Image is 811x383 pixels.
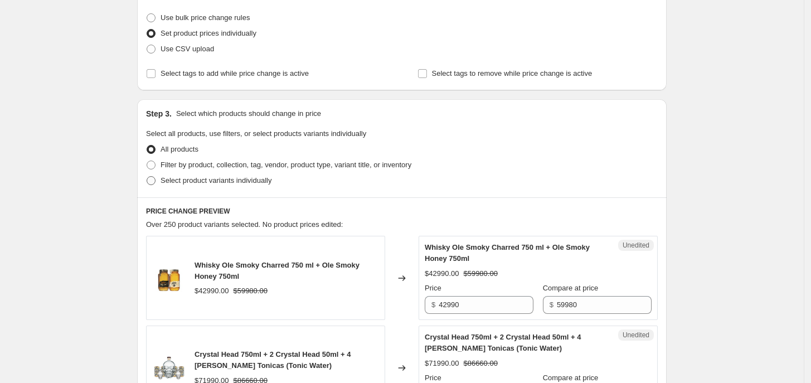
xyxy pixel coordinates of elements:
[425,243,590,263] span: Whisky Ole Smoky Charred 750 ml + Ole Smoky Honey 750ml
[195,285,229,297] div: $42990.00
[623,241,649,250] span: Unedited
[195,261,360,280] span: Whisky Ole Smoky Charred 750 ml + Ole Smoky Honey 750ml
[161,69,309,77] span: Select tags to add while price change is active
[152,261,186,295] img: Whisky-honey-charred_80x.jpg
[161,161,411,169] span: Filter by product, collection, tag, vendor, product type, variant title, or inventory
[463,358,497,369] strike: $86660.00
[176,108,321,119] p: Select which products should change in price
[146,129,366,138] span: Select all products, use filters, or select products variants individually
[161,29,256,37] span: Set product prices individually
[463,268,497,279] strike: $59980.00
[425,268,459,279] div: $42990.00
[195,350,351,370] span: Crystal Head 750ml + 2 Crystal Head 50ml + 4 [PERSON_NAME] Tonicas (Tonic Water)
[425,374,441,382] span: Price
[146,207,658,216] h6: PRICE CHANGE PREVIEW
[146,220,343,229] span: Over 250 product variants selected. No product prices edited:
[161,13,250,22] span: Use bulk price change rules
[425,333,581,352] span: Crystal Head 750ml + 2 Crystal Head 50ml + 4 [PERSON_NAME] Tonicas (Tonic Water)
[425,284,441,292] span: Price
[161,145,198,153] span: All products
[543,284,599,292] span: Compare at price
[233,285,267,297] strike: $59980.00
[550,300,553,309] span: $
[161,176,271,185] span: Select product variants individually
[432,69,593,77] span: Select tags to remove while price change is active
[161,45,214,53] span: Use CSV upload
[543,374,599,382] span: Compare at price
[146,108,172,119] h2: Step 3.
[431,300,435,309] span: $
[623,331,649,340] span: Unedited
[425,358,459,369] div: $71990.00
